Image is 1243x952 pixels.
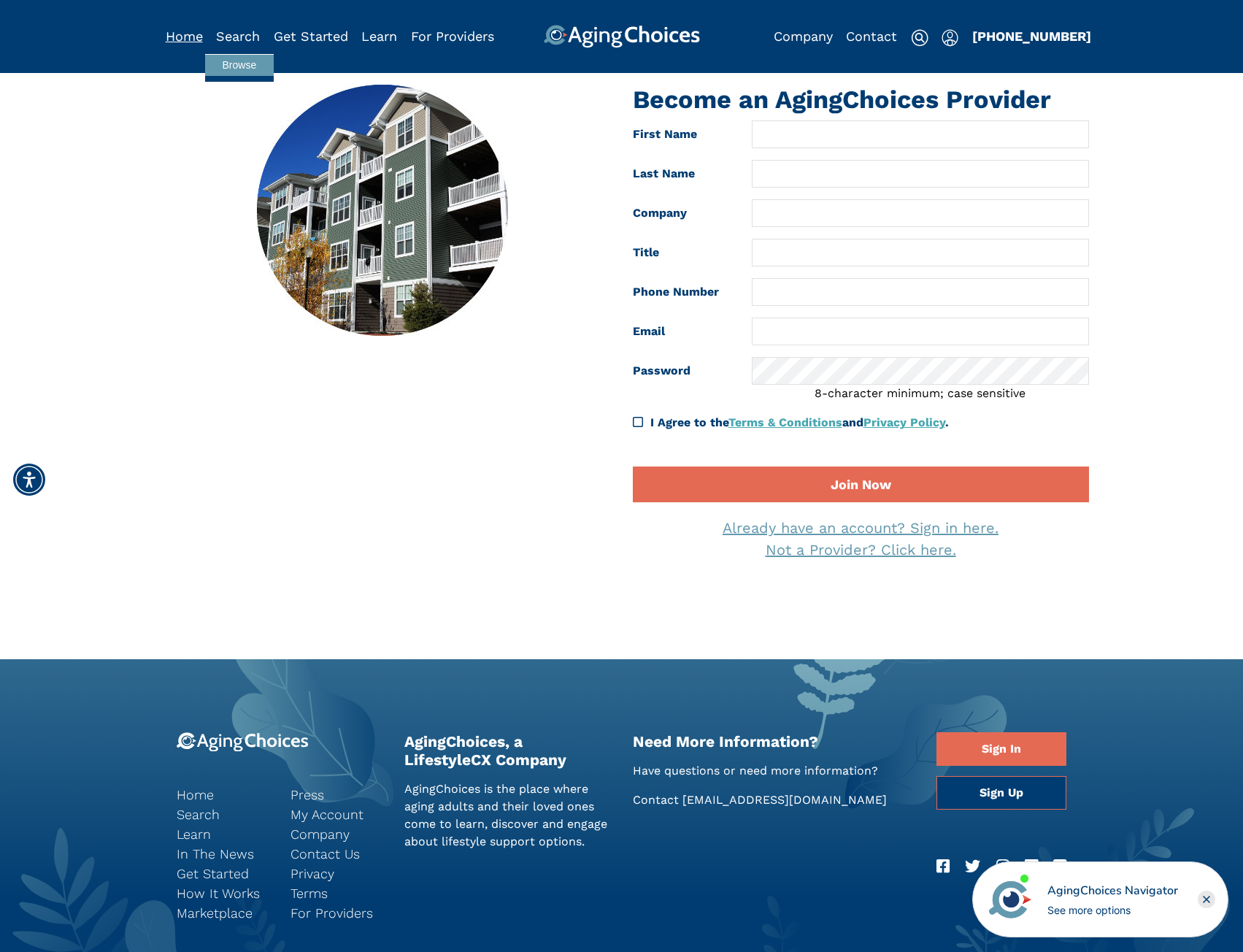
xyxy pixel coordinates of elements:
img: AgingChoices [543,25,699,48]
a: [EMAIL_ADDRESS][DOMAIN_NAME] [682,793,887,807]
label: Password [622,357,742,402]
a: Sign Up [936,776,1066,810]
a: For Providers [290,903,382,923]
label: Email [622,318,742,345]
h2: AgingChoices, a LifestyleCX Company [404,732,611,769]
a: Learn [177,824,269,844]
p: AgingChoices is the place where aging adults and their loved ones come to learn, discover and eng... [404,780,611,851]
a: Home [177,785,269,805]
label: Company [622,199,742,227]
img: 9-logo.svg [177,732,309,752]
div: AgingChoices Navigator [1047,882,1178,899]
span: I Agree to the and . [650,415,949,429]
div: Popover trigger [216,25,260,48]
a: Home [166,28,203,44]
a: Facebook [936,855,950,878]
a: My Account [290,805,382,824]
h1: Become an AgingChoices Provider [633,85,1089,115]
label: Title [622,239,742,266]
a: Browse [205,54,274,76]
img: search-icon.svg [911,29,928,47]
a: Terms & Conditions [728,415,842,429]
a: Learn [361,28,397,44]
a: How It Works [177,883,269,903]
div: Accessibility Menu [13,464,45,496]
a: [PHONE_NUMBER] [972,28,1091,44]
a: Contact Us [290,844,382,864]
a: LinkedIn [1025,855,1038,878]
button: Join Now [633,467,1089,502]
a: Sign In [936,732,1066,766]
a: Company [290,824,382,844]
a: RSS Feed [1053,855,1066,878]
div: 8-character minimum; case sensitive [752,385,1088,402]
div: See more options [1047,902,1178,918]
img: user-icon.svg [942,29,958,47]
a: Press [290,785,382,805]
a: Company [774,28,833,44]
a: Instagram [996,855,1009,878]
a: Contact [846,28,897,44]
label: First Name [622,120,742,148]
a: Search [177,805,269,824]
a: Get Started [274,28,348,44]
div: Close [1198,891,1215,908]
img: join-provider.jpg [257,85,508,336]
h2: Need More Information? [633,732,915,751]
a: Terms [290,883,382,903]
a: Twitter [965,855,980,878]
label: Last Name [622,160,742,188]
a: In The News [177,844,269,864]
a: Privacy [290,864,382,883]
a: Search [216,28,260,44]
p: Have questions or need more information? [633,762,915,780]
a: Already have an account? Sign in here. [723,519,998,537]
a: Marketplace [177,903,269,923]
a: Get Started [177,864,269,883]
label: Phone Number [622,278,742,306]
a: Not a Provider? Click here. [766,541,956,558]
p: Contact [633,791,915,809]
a: Privacy Policy [863,415,945,429]
div: Popover trigger [942,25,958,48]
a: For Providers [411,28,494,44]
img: avatar [985,875,1035,924]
